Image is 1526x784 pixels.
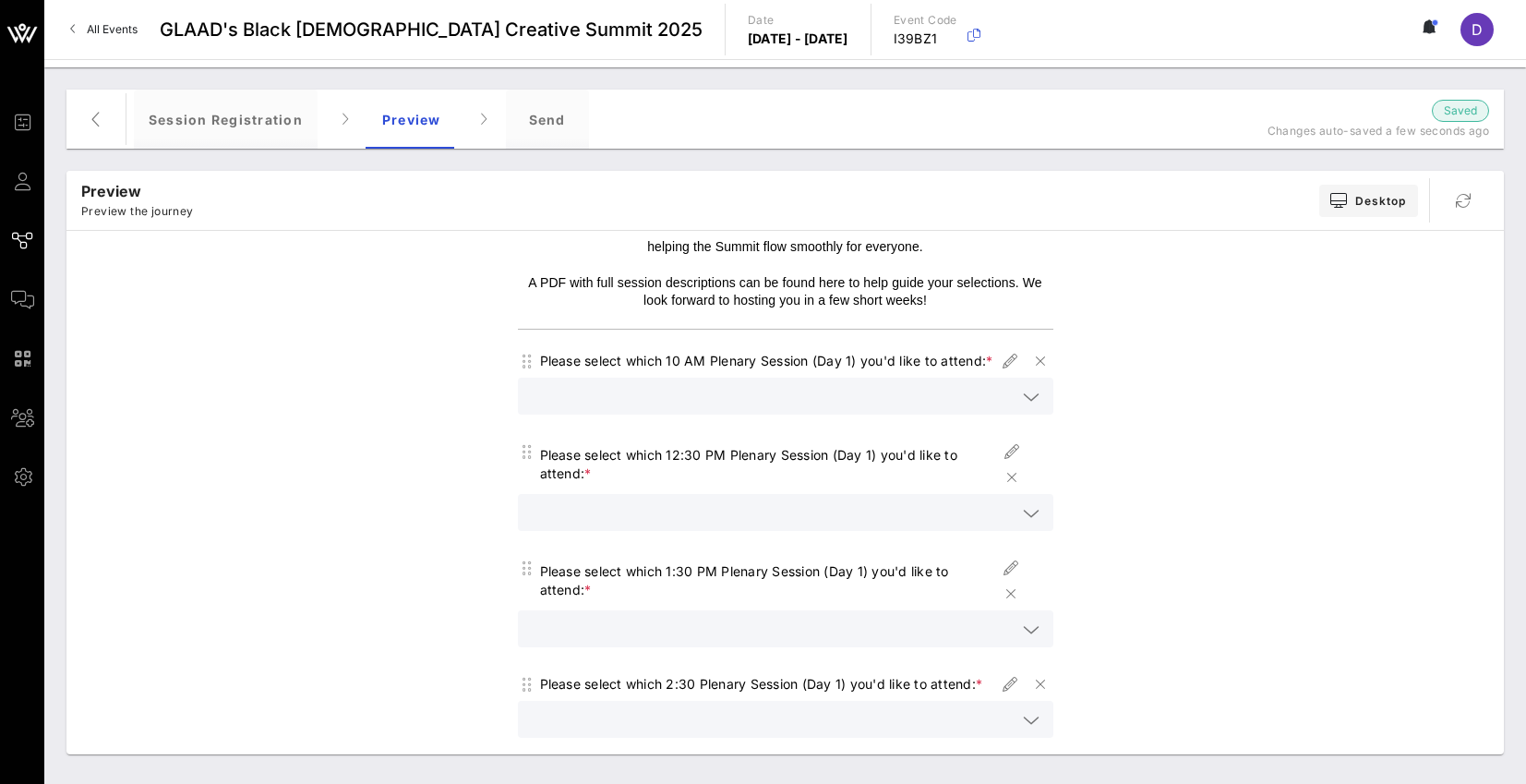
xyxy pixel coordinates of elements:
[540,675,983,694] div: Please select which 2:30 Plenary Session (Day 1) you'd like to attend:
[367,90,456,149] div: Preview
[1258,122,1489,140] p: Changes auto-saved a few seconds ago
[1319,185,1418,217] button: Desktop
[506,90,589,149] div: Send
[134,90,318,149] div: Session Registration
[540,446,1000,483] div: Please select which 12:30 PM Plenary Session (Day 1) you'd like to attend:
[540,562,999,599] div: Please select which 1:30 PM Plenary Session (Day 1) you'd like to attend:
[894,11,957,30] p: Event Code
[1330,193,1407,208] span: Desktop
[540,352,993,370] div: Please select which 10 AM Plenary Session (Day 1) you'd like to attend:
[1444,102,1477,120] span: Saved
[894,30,957,48] p: I39BZ1
[518,274,1053,310] p: A PDF with full session descriptions can be found here to help guide your selections. We look for...
[160,16,703,43] span: GLAAD's Black [DEMOGRAPHIC_DATA] Creative Summit 2025
[748,30,848,48] p: [DATE] - [DATE]
[87,22,138,36] span: All Events
[1460,13,1494,46] div: D
[81,202,194,221] p: Preview the journey
[59,15,149,44] a: All Events
[518,329,1053,330] table: divider
[1472,20,1483,39] span: D
[748,11,848,30] p: Date
[81,180,194,202] p: Preview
